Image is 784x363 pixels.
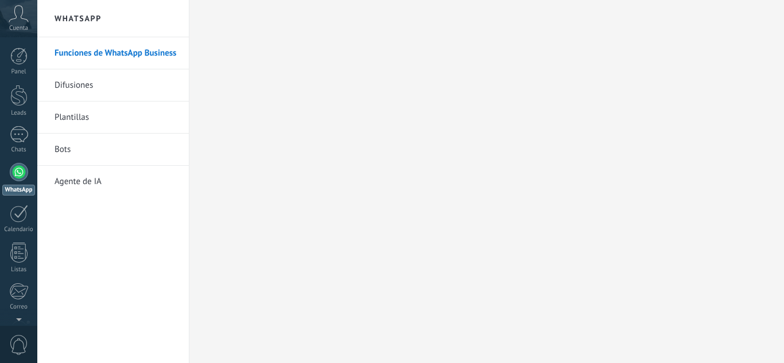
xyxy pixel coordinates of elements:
li: Bots [37,134,189,166]
div: Panel [2,68,36,76]
div: Correo [2,303,36,311]
a: Funciones de WhatsApp Business [55,37,177,69]
a: Agente de IA [55,166,177,198]
a: Difusiones [55,69,177,102]
div: WhatsApp [2,185,35,196]
div: Leads [2,110,36,117]
li: Funciones de WhatsApp Business [37,37,189,69]
span: Cuenta [9,25,28,32]
a: Plantillas [55,102,177,134]
li: Agente de IA [37,166,189,197]
li: Difusiones [37,69,189,102]
div: Calendario [2,226,36,233]
a: Bots [55,134,177,166]
div: Listas [2,266,36,274]
li: Plantillas [37,102,189,134]
div: Chats [2,146,36,154]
